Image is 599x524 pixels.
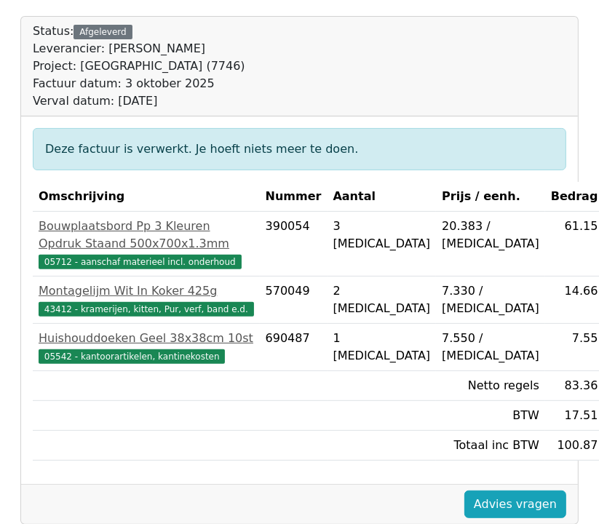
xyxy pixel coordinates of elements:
[436,182,545,212] th: Prijs / eenh.
[260,212,328,277] td: 390054
[74,25,132,39] div: Afgeleverd
[39,302,254,317] span: 43412 - kramerijen, kitten, Pur, verf, band e.d.
[442,330,539,365] div: 7.550 / [MEDICAL_DATA]
[39,330,254,347] div: Huishouddoeken Geel 38x38cm 10st
[442,282,539,317] div: 7.330 / [MEDICAL_DATA]
[442,218,539,253] div: 20.383 / [MEDICAL_DATA]
[333,218,431,253] div: 3 [MEDICAL_DATA]
[33,92,245,110] div: Verval datum: [DATE]
[39,349,225,364] span: 05542 - kantoorartikelen, kantinekosten
[464,491,566,518] a: Advies vragen
[39,255,242,269] span: 05712 - aanschaf materieel incl. onderhoud
[436,371,545,401] td: Netto regels
[39,330,254,365] a: Huishouddoeken Geel 38x38cm 10st05542 - kantoorartikelen, kantinekosten
[39,218,254,253] div: Bouwplaatsbord Pp 3 Kleuren Opdruk Staand 500x700x1.3mm
[39,218,254,270] a: Bouwplaatsbord Pp 3 Kleuren Opdruk Staand 500x700x1.3mm05712 - aanschaf materieel incl. onderhoud
[333,330,431,365] div: 1 [MEDICAL_DATA]
[328,182,437,212] th: Aantal
[33,182,260,212] th: Omschrijving
[39,282,254,300] div: Montagelijm Wit In Koker 425g
[436,431,545,461] td: Totaal inc BTW
[260,277,328,324] td: 570049
[33,23,245,110] div: Status:
[260,182,328,212] th: Nummer
[436,401,545,431] td: BTW
[39,282,254,317] a: Montagelijm Wit In Koker 425g43412 - kramerijen, kitten, Pur, verf, band e.d.
[33,128,566,170] div: Deze factuur is verwerkt. Je hoeft niets meer te doen.
[333,282,431,317] div: 2 [MEDICAL_DATA]
[260,324,328,371] td: 690487
[33,75,245,92] div: Factuur datum: 3 oktober 2025
[33,57,245,75] div: Project: [GEOGRAPHIC_DATA] (7746)
[33,40,245,57] div: Leverancier: [PERSON_NAME]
